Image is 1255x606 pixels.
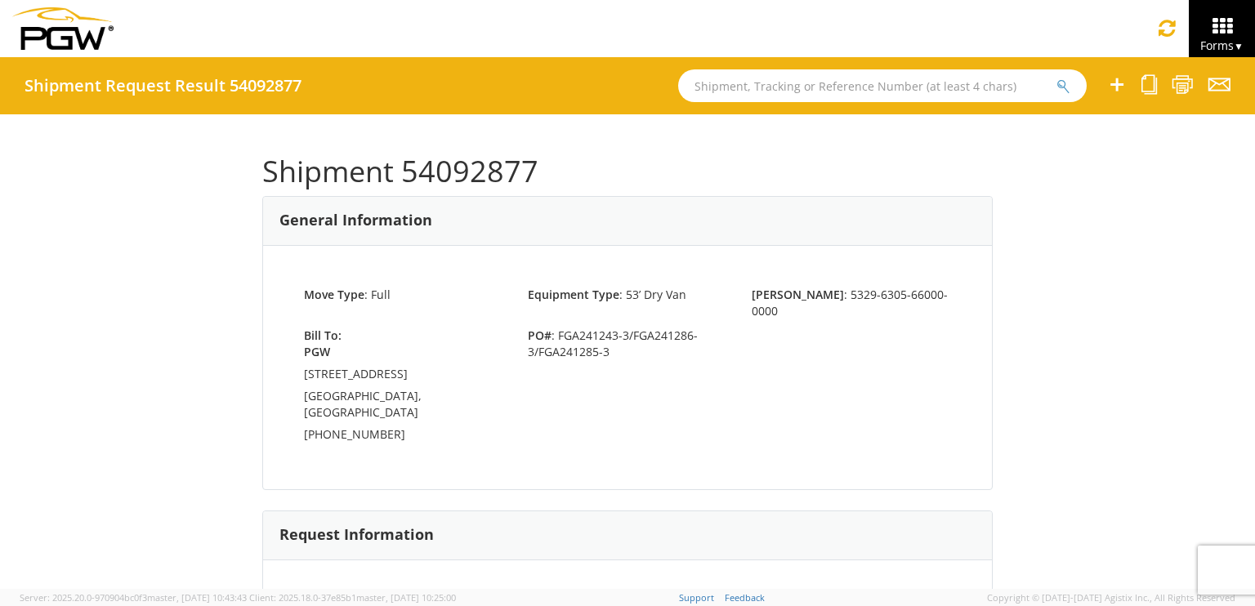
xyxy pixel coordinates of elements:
span: : 53’ Dry Van [528,287,686,302]
td: [STREET_ADDRESS] [304,366,503,388]
strong: PGW [304,344,330,359]
strong: Bill To: [304,328,342,343]
span: Client: 2025.18.0-37e85b1 [249,591,456,604]
span: master, [DATE] 10:25:00 [356,591,456,604]
span: ▼ [1234,39,1244,53]
strong: Move Type [304,287,364,302]
td: [PHONE_NUMBER] [304,426,503,448]
strong: [PERSON_NAME] [752,287,844,302]
h4: Shipment Request Result 54092877 [25,77,301,95]
span: : 5329-6305-66000-0000 [752,287,948,319]
a: Support [679,591,714,604]
span: : FGA241243-3/FGA241286-3/FGA241285-3 [516,328,739,360]
strong: PO# [528,328,552,343]
span: Server: 2025.20.0-970904bc0f3 [20,591,247,604]
span: master, [DATE] 10:43:43 [147,591,247,604]
span: : Full [304,287,391,302]
h3: Request Information [279,527,434,543]
strong: Equipment Type [528,287,619,302]
h1: Shipment 54092877 [262,155,993,188]
h3: General Information [279,212,432,229]
span: Copyright © [DATE]-[DATE] Agistix Inc., All Rights Reserved [987,591,1235,604]
input: Shipment, Tracking or Reference Number (at least 4 chars) [678,69,1087,102]
span: Forms [1200,38,1244,53]
a: Feedback [725,591,765,604]
td: [GEOGRAPHIC_DATA], [GEOGRAPHIC_DATA] [304,388,503,426]
img: pgw-form-logo-1aaa8060b1cc70fad034.png [12,7,114,50]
